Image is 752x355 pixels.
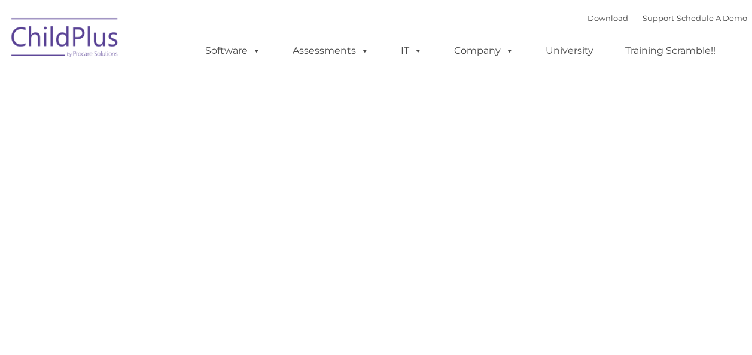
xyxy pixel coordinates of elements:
[5,10,125,69] img: ChildPlus by Procare Solutions
[193,39,273,63] a: Software
[677,13,747,23] a: Schedule A Demo
[389,39,434,63] a: IT
[587,13,628,23] a: Download
[442,39,526,63] a: Company
[534,39,605,63] a: University
[613,39,727,63] a: Training Scramble!!
[643,13,674,23] a: Support
[587,13,747,23] font: |
[281,39,381,63] a: Assessments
